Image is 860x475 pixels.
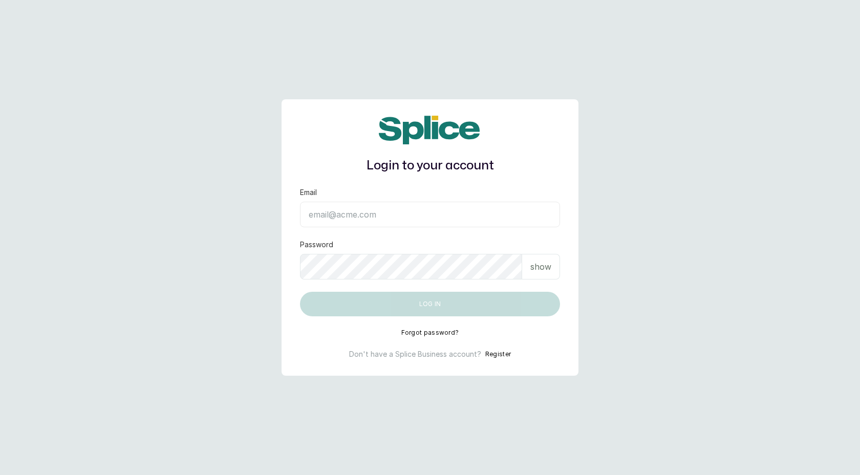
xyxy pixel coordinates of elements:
button: Forgot password? [401,329,459,337]
label: Email [300,187,317,198]
button: Log in [300,292,560,316]
label: Password [300,240,333,250]
button: Register [485,349,511,359]
h1: Login to your account [300,157,560,175]
p: show [530,261,551,273]
input: email@acme.com [300,202,560,227]
p: Don't have a Splice Business account? [349,349,481,359]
